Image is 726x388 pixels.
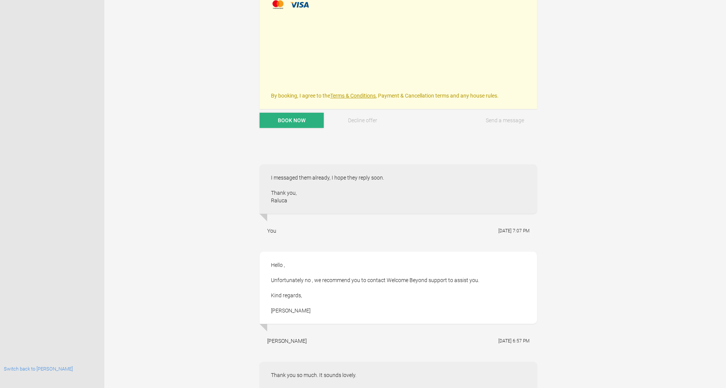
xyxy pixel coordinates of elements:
button: Decline offer [331,113,395,128]
iframe: To enrich screen reader interactions, please activate Accessibility in Grammarly extension settings [271,14,526,90]
span: Book now [278,117,306,123]
div: [PERSON_NAME] [267,337,307,345]
button: Book now [260,113,324,128]
div: I messaged them already, I hope they reply soon. Thank you, Raluca [260,164,537,214]
a: Switch back to [PERSON_NAME] [4,366,73,372]
div: Hello , Unfortunately no , we recommend you to contact Welcome Beyond support to assist you. Kind... [260,252,537,324]
a: Terms & Conditions [330,93,376,99]
button: Send a message [473,113,537,128]
flynt-date-display: [DATE] 6:57 PM [498,338,529,344]
div: You [267,227,276,235]
flynt-date-display: [DATE] 7:07 PM [498,228,529,233]
span: Decline offer [348,117,377,123]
